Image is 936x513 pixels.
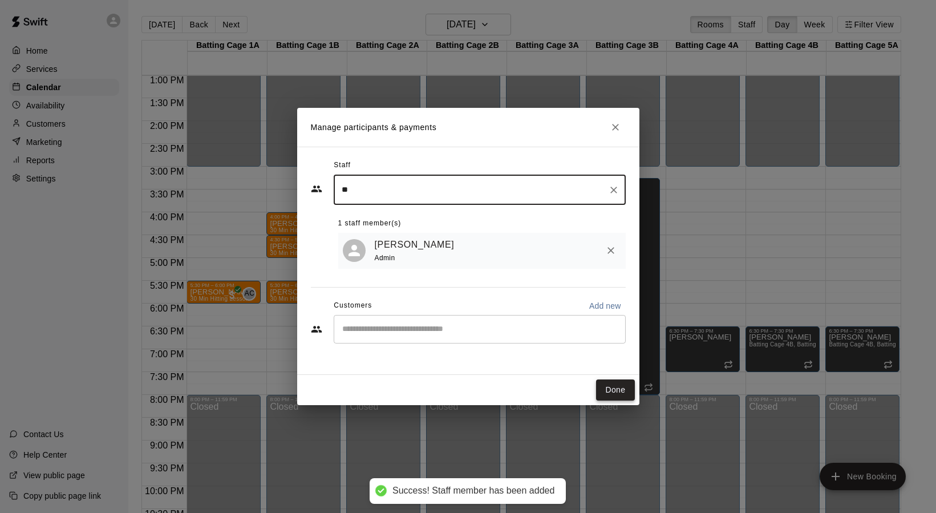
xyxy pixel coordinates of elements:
div: Search staff [334,175,626,205]
button: Remove [601,240,621,261]
button: Clear [606,182,622,198]
button: Close [605,117,626,138]
div: Success! Staff member has been added [392,485,554,497]
button: Done [596,379,634,401]
svg: Customers [311,324,322,335]
span: Admin [375,254,395,262]
div: Start typing to search customers... [334,315,626,344]
button: Add new [585,297,626,315]
div: Aaron Reesh [343,239,366,262]
p: Manage participants & payments [311,122,437,134]
span: Customers [334,297,372,315]
svg: Staff [311,183,322,195]
span: 1 staff member(s) [338,215,402,233]
p: Add new [589,300,621,312]
span: Staff [334,156,350,175]
a: [PERSON_NAME] [375,237,455,252]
